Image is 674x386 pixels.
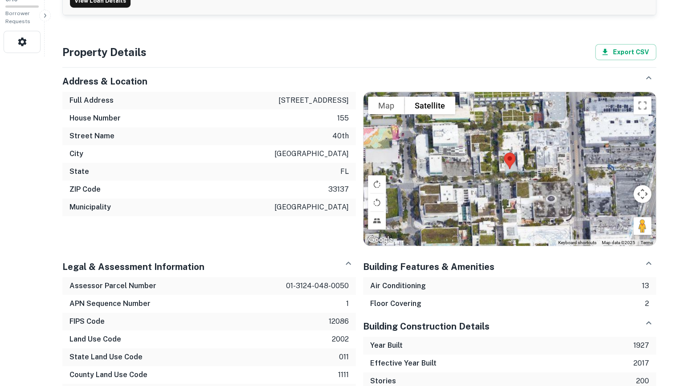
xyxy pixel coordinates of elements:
h5: Legal & Assessment Information [62,260,204,273]
a: Terms (opens in new tab) [641,240,653,245]
iframe: Chat Widget [629,286,674,329]
h6: Municipality [69,202,111,213]
h6: Land Use Code [69,334,121,345]
h6: Floor Covering [370,298,421,309]
h6: Street Name [69,131,114,141]
p: 011 [339,352,349,362]
h6: APN Sequence Number [69,298,151,309]
button: Toggle fullscreen view [633,96,651,114]
p: 01-3124-048-0050 [286,281,349,291]
button: Drag Pegman onto the map to open Street View [633,217,651,235]
p: 2017 [633,358,649,369]
h6: Air Conditioning [370,281,426,291]
a: Open this area in Google Maps (opens a new window) [366,234,395,245]
h6: State [69,166,89,177]
p: 1111 [338,370,349,380]
h6: Effective Year Built [370,358,437,369]
img: Google [366,234,395,245]
h5: Building Construction Details [363,320,490,333]
button: Export CSV [595,44,656,60]
button: Tilt map [368,212,386,229]
p: 2002 [332,334,349,345]
h6: FIPS Code [69,316,105,327]
h5: Address & Location [62,75,147,88]
h4: Property Details [62,44,147,60]
h6: County Land Use Code [69,370,147,380]
p: fl [340,166,349,177]
p: [GEOGRAPHIC_DATA] [274,149,349,159]
span: Borrower Requests [5,10,30,24]
p: 1927 [633,340,649,351]
h6: State Land Use Code [69,352,143,362]
button: Map camera controls [633,185,651,203]
p: [GEOGRAPHIC_DATA] [274,202,349,213]
h6: ZIP Code [69,184,101,195]
p: 40th [332,131,349,141]
h6: Assessor Parcel Number [69,281,156,291]
button: Rotate map counterclockwise [368,193,386,211]
h6: Full Address [69,95,114,106]
p: 33137 [328,184,349,195]
button: Show street map [368,96,404,114]
p: 13 [642,281,649,291]
h5: Building Features & Amenities [363,260,494,273]
button: Show satellite imagery [404,96,455,114]
p: 1 [346,298,349,309]
h6: Year Built [370,340,403,351]
p: 12086 [329,316,349,327]
p: [STREET_ADDRESS] [278,95,349,106]
button: Keyboard shortcuts [558,240,596,246]
h6: House Number [69,113,121,124]
span: Map data ©2025 [602,240,635,245]
h6: City [69,149,83,159]
p: 155 [337,113,349,124]
button: Rotate map clockwise [368,175,386,193]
